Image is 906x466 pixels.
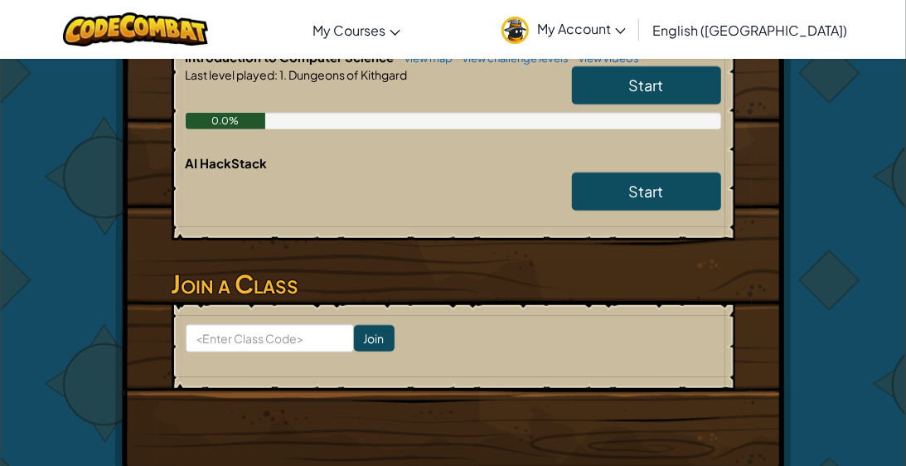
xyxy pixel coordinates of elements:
span: Start [629,75,664,95]
input: Join [354,325,395,352]
span: 1. [279,67,288,82]
a: My Courses [304,7,409,52]
div: 0.0% [186,113,266,129]
span: My Account [537,20,626,37]
img: CodeCombat logo [63,12,208,46]
span: Start [629,182,664,201]
span: Last level played [186,67,275,82]
span: Dungeons of Kithgard [288,67,408,82]
img: avatar [501,17,529,44]
span: : [275,67,279,82]
input: <Enter Class Code> [186,324,354,352]
span: AI HackStack [186,155,268,171]
span: English ([GEOGRAPHIC_DATA]) [652,22,847,39]
a: My Account [493,3,634,56]
a: English ([GEOGRAPHIC_DATA]) [644,7,855,52]
a: Start [572,172,721,211]
span: My Courses [312,22,385,39]
h3: Join a Class [172,265,735,303]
